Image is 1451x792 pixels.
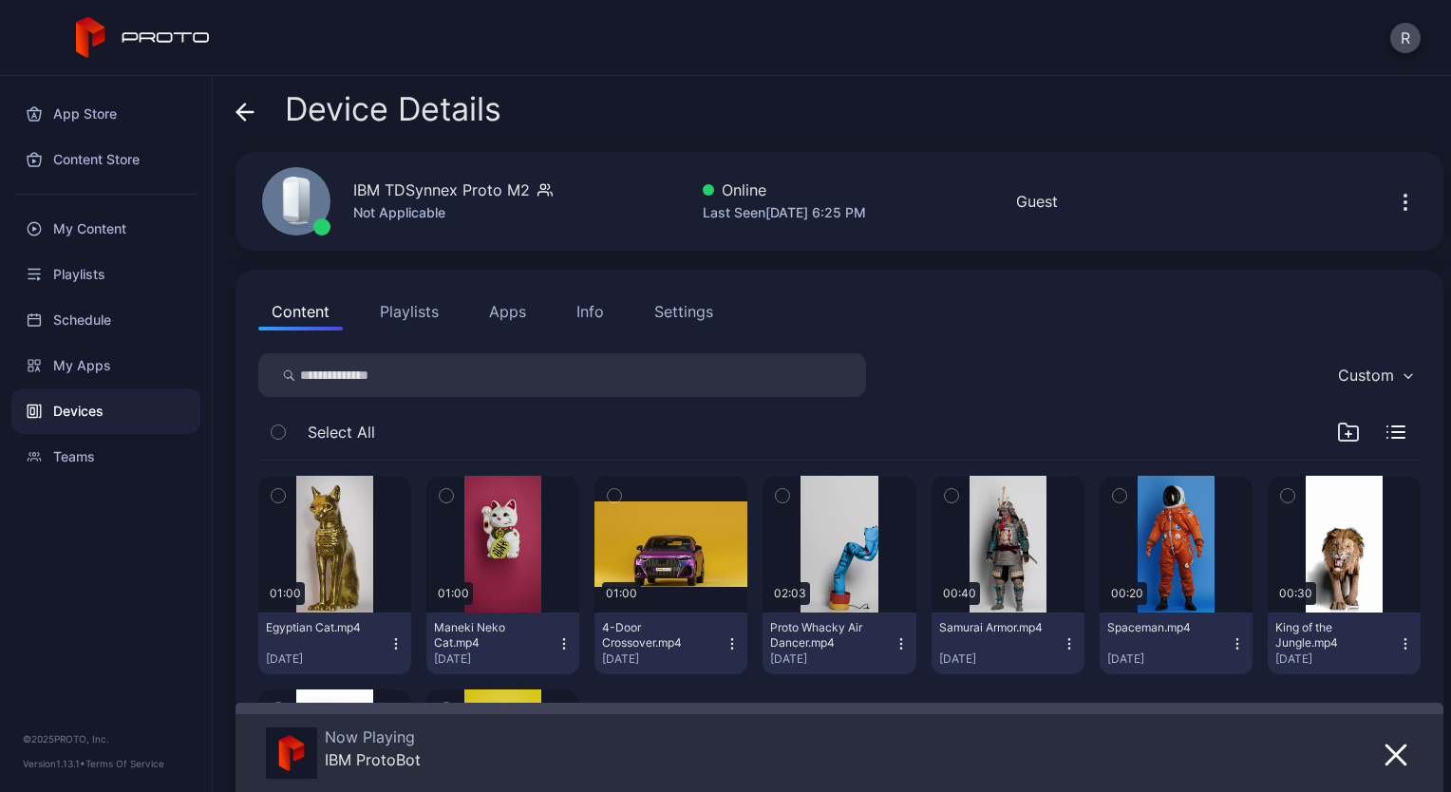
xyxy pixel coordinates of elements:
button: Maneki Neko Cat.mp4[DATE] [426,613,579,674]
div: Not Applicable [353,201,553,224]
a: App Store [11,91,200,137]
a: My Content [11,206,200,252]
div: 4-Door Crossover.mp4 [602,620,707,651]
div: Last Seen [DATE] 6:25 PM [703,201,866,224]
a: Teams [11,434,200,480]
div: IBM ProtoBot [325,750,421,769]
a: Playlists [11,252,200,297]
div: Settings [654,300,713,323]
div: King of the Jungle.mp4 [1275,620,1380,651]
span: Version 1.13.1 • [23,758,85,769]
div: [DATE] [1275,651,1398,667]
button: R [1390,23,1421,53]
button: Egyptian Cat.mp4[DATE] [258,613,411,674]
div: Info [576,300,604,323]
div: [DATE] [434,651,556,667]
button: Spaceman.mp4[DATE] [1100,613,1253,674]
div: Now Playing [325,727,421,746]
span: Select All [308,421,375,443]
button: Samurai Armor.mp4[DATE] [932,613,1084,674]
button: Content [258,292,343,330]
a: Terms Of Service [85,758,164,769]
button: Info [563,292,617,330]
div: Maneki Neko Cat.mp4 [434,620,538,651]
button: King of the Jungle.mp4[DATE] [1268,613,1421,674]
div: [DATE] [602,651,725,667]
a: My Apps [11,343,200,388]
div: Egyptian Cat.mp4 [266,620,370,635]
div: Online [703,179,866,201]
div: [DATE] [266,651,388,667]
div: Spaceman.mp4 [1107,620,1212,635]
button: 4-Door Crossover.mp4[DATE] [594,613,747,674]
button: Settings [641,292,726,330]
div: Samurai Armor.mp4 [939,620,1044,635]
div: [DATE] [770,651,893,667]
div: IBM TDSynnex Proto M2 [353,179,530,201]
button: Proto Whacky Air Dancer.mp4[DATE] [763,613,915,674]
button: Apps [476,292,539,330]
span: Device Details [285,91,501,127]
button: Playlists [367,292,452,330]
div: [DATE] [1107,651,1230,667]
a: Devices [11,388,200,434]
div: Guest [1016,190,1058,213]
div: [DATE] [939,651,1062,667]
div: Proto Whacky Air Dancer.mp4 [770,620,875,651]
div: © 2025 PROTO, Inc. [23,731,189,746]
div: Custom [1338,366,1394,385]
a: Content Store [11,137,200,182]
button: Custom [1329,353,1421,397]
a: Schedule [11,297,200,343]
